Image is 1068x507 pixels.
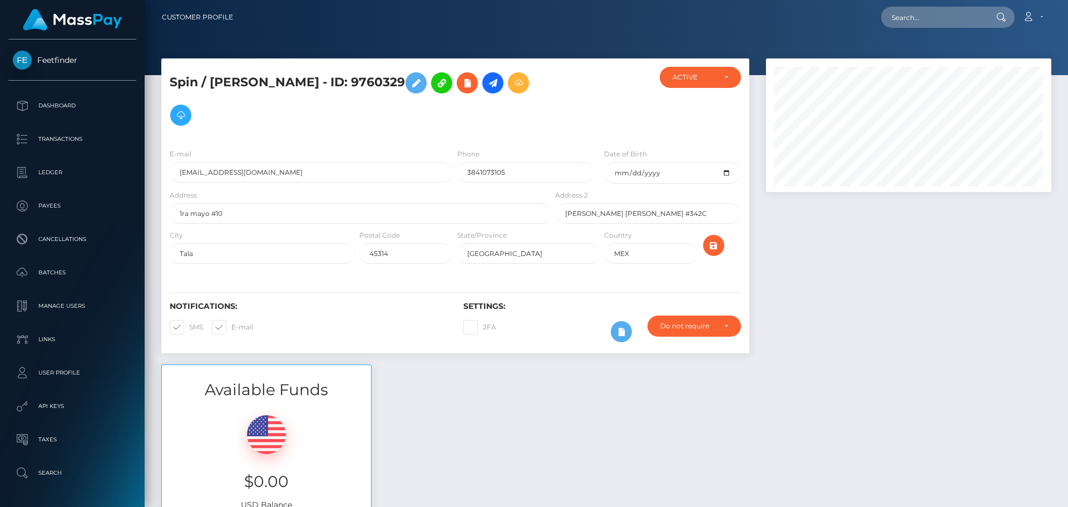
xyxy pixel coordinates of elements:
a: Cancellations [8,225,136,253]
span: Feetfinder [8,55,136,65]
a: Search [8,459,136,487]
a: Taxes [8,426,136,454]
p: Search [13,465,132,481]
label: Country [604,230,632,240]
a: Manage Users [8,292,136,320]
label: SMS [170,320,203,334]
p: Dashboard [13,97,132,114]
a: Dashboard [8,92,136,120]
p: API Keys [13,398,132,415]
a: Links [8,326,136,353]
label: Date of Birth [604,149,647,159]
a: Ledger [8,159,136,186]
a: Initiate Payout [482,72,503,93]
h6: Settings: [463,302,740,311]
p: Taxes [13,431,132,448]
div: ACTIVE [673,73,715,82]
a: Batches [8,259,136,287]
p: User Profile [13,365,132,381]
a: API Keys [8,392,136,420]
label: E-mail [170,149,191,159]
h3: $0.00 [170,471,363,493]
label: Address 2 [555,190,588,200]
p: Manage Users [13,298,132,314]
a: User Profile [8,359,136,387]
img: USD.png [247,415,286,454]
p: Cancellations [13,231,132,248]
p: Links [13,331,132,348]
button: Do not require [647,316,741,337]
label: 2FA [463,320,496,334]
label: State/Province [457,230,507,240]
a: Transactions [8,125,136,153]
p: Batches [13,264,132,281]
h3: Available Funds [162,379,371,401]
label: Postal Code [359,230,400,240]
label: Phone [457,149,479,159]
h5: Spin / [PERSON_NAME] - ID: 9760329 [170,67,545,131]
h6: Notifications: [170,302,447,311]
a: Payees [8,192,136,220]
a: Customer Profile [162,6,233,29]
label: Address [170,190,197,200]
input: Search... [881,7,986,28]
div: Do not require [660,322,715,331]
label: E-mail [212,320,253,334]
p: Ledger [13,164,132,181]
img: Feetfinder [13,51,32,70]
button: ACTIVE [660,67,741,88]
img: MassPay Logo [23,9,122,31]
p: Payees [13,198,132,214]
label: City [170,230,183,240]
p: Transactions [13,131,132,147]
